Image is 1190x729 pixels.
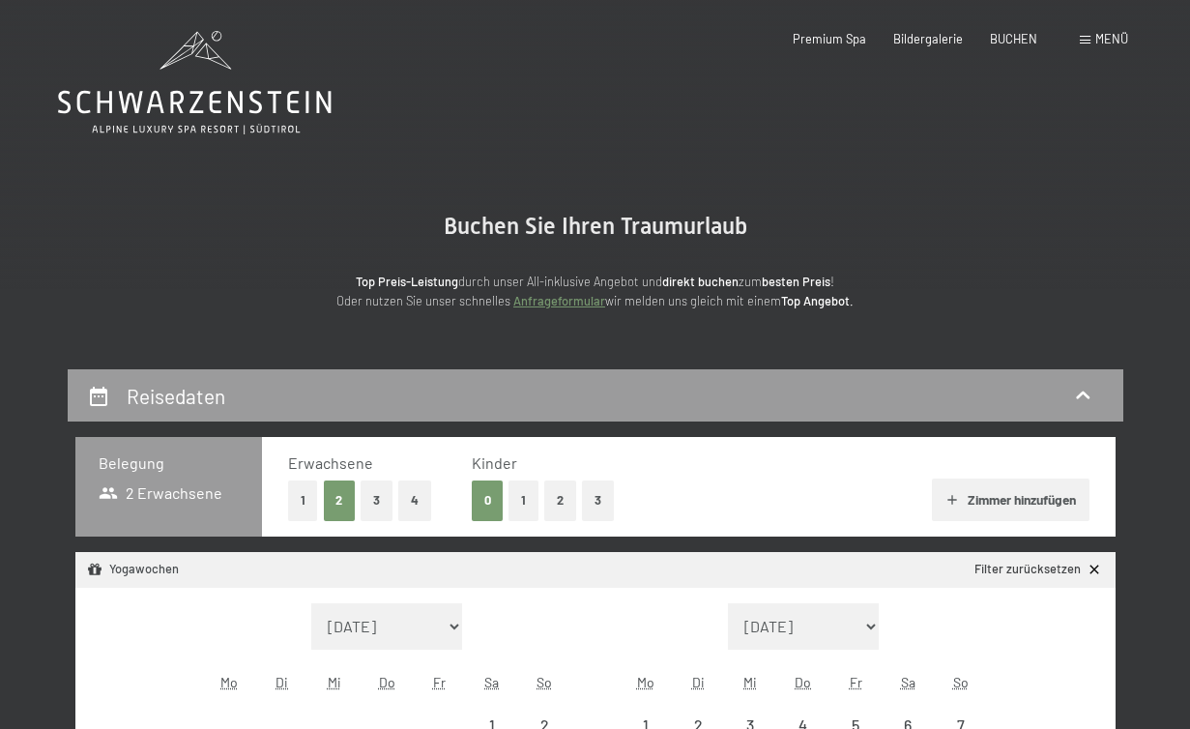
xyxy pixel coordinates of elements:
a: Filter zurücksetzen [974,561,1103,578]
svg: Angebot/Paket [87,562,103,578]
abbr: Montag [220,674,238,690]
abbr: Samstag [484,674,499,690]
span: Kinder [472,453,517,472]
span: Menü [1095,31,1128,46]
abbr: Dienstag [692,674,705,690]
button: Zimmer hinzufügen [932,479,1089,521]
abbr: Donnerstag [379,674,395,690]
button: 3 [361,481,392,520]
button: 1 [288,481,318,520]
abbr: Mittwoch [743,674,757,690]
button: 3 [582,481,614,520]
abbr: Freitag [850,674,862,690]
button: 0 [472,481,504,520]
span: Buchen Sie Ihren Traumurlaub [444,213,747,240]
abbr: Donnerstag [795,674,811,690]
a: BUCHEN [990,31,1037,46]
strong: direkt buchen [662,274,739,289]
a: Bildergalerie [893,31,963,46]
strong: besten Preis [762,274,830,289]
abbr: Sonntag [537,674,552,690]
a: Premium Spa [793,31,866,46]
abbr: Samstag [901,674,915,690]
button: 2 [324,481,356,520]
h2: Reisedaten [127,384,225,408]
button: 4 [398,481,431,520]
h3: Belegung [99,452,240,474]
p: durch unser All-inklusive Angebot und zum ! Oder nutzen Sie unser schnelles wir melden uns gleich... [209,272,982,311]
strong: Top Preis-Leistung [356,274,458,289]
span: 2 Erwachsene [99,482,223,504]
button: 2 [544,481,576,520]
span: Erwachsene [288,453,373,472]
div: Yogawochen [87,561,179,578]
abbr: Montag [637,674,654,690]
abbr: Freitag [433,674,446,690]
abbr: Dienstag [276,674,288,690]
button: 1 [508,481,538,520]
a: Anfrageformular [513,293,605,308]
abbr: Sonntag [953,674,969,690]
abbr: Mittwoch [328,674,341,690]
strong: Top Angebot. [781,293,854,308]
